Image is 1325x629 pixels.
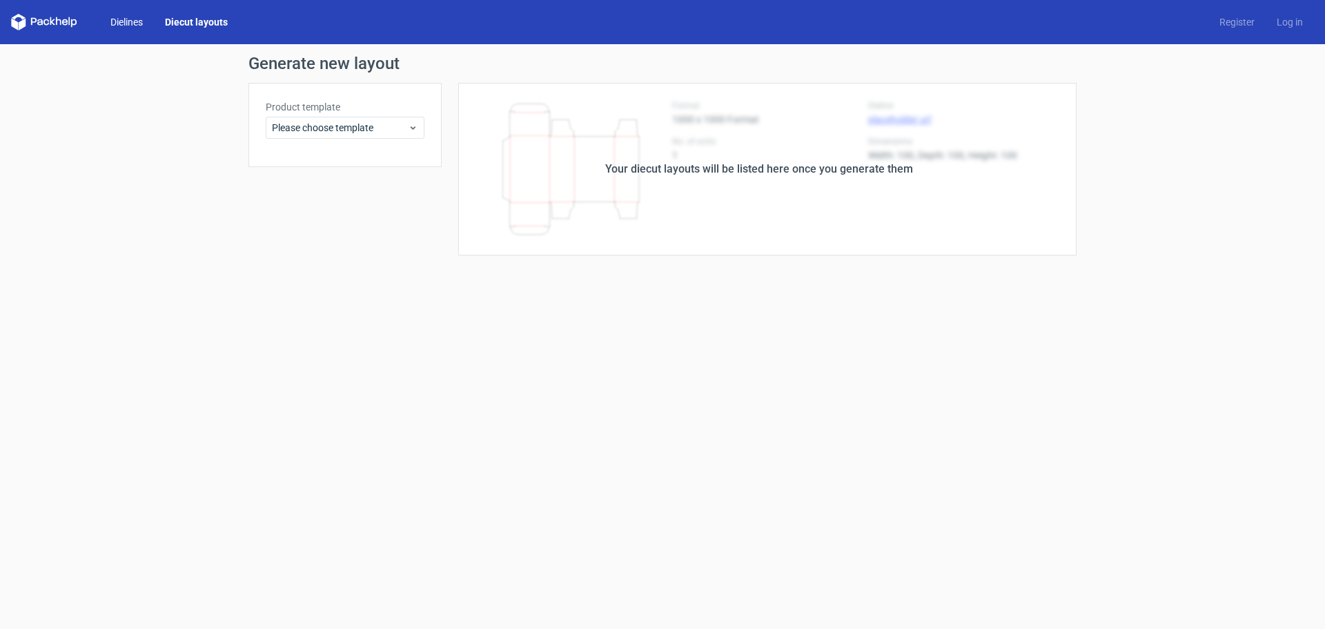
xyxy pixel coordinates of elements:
[266,100,424,114] label: Product template
[99,15,154,29] a: Dielines
[1266,15,1314,29] a: Log in
[154,15,239,29] a: Diecut layouts
[605,161,913,177] div: Your diecut layouts will be listed here once you generate them
[248,55,1077,72] h1: Generate new layout
[272,121,408,135] span: Please choose template
[1208,15,1266,29] a: Register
